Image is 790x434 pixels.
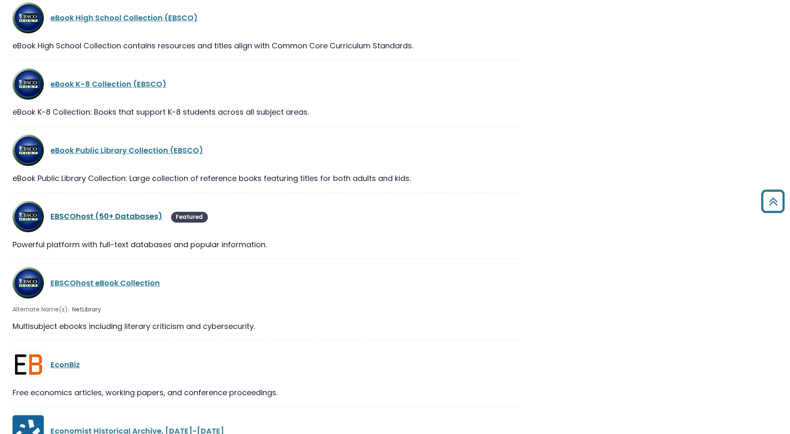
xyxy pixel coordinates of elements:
a: eBook Public Library Collection (EBSCO) [50,145,203,156]
div: Powerful platform with full-text databases and popular information. [13,239,519,250]
div: Multisubject ebooks including literary criticism and cybersecurity. [13,321,519,332]
a: EconBiz [50,359,80,370]
a: eBook High School Collection (EBSCO) [50,13,198,23]
div: eBook K-8 Collection: Books that support K-8 students across all subject areas. [13,106,519,118]
div: eBook High School Collection contains resources and titles align with Common Core Curriculum Stan... [13,40,519,51]
span: NetLibrary [72,305,101,314]
a: eBook K-8 Collection (EBSCO) [50,79,167,89]
span: Alternate Name(s): [13,305,69,314]
a: Back to Top [758,193,788,209]
a: EBSCOhost eBook Collection [50,278,160,288]
a: EBSCOhost (50+ Databases) [50,211,162,221]
span: Featured [171,212,208,223]
div: eBook Public Library Collection: Large collection of reference books featuring titles for both ad... [13,173,519,184]
div: Free economics articles, working papers, and conference proceedings. [13,387,519,398]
